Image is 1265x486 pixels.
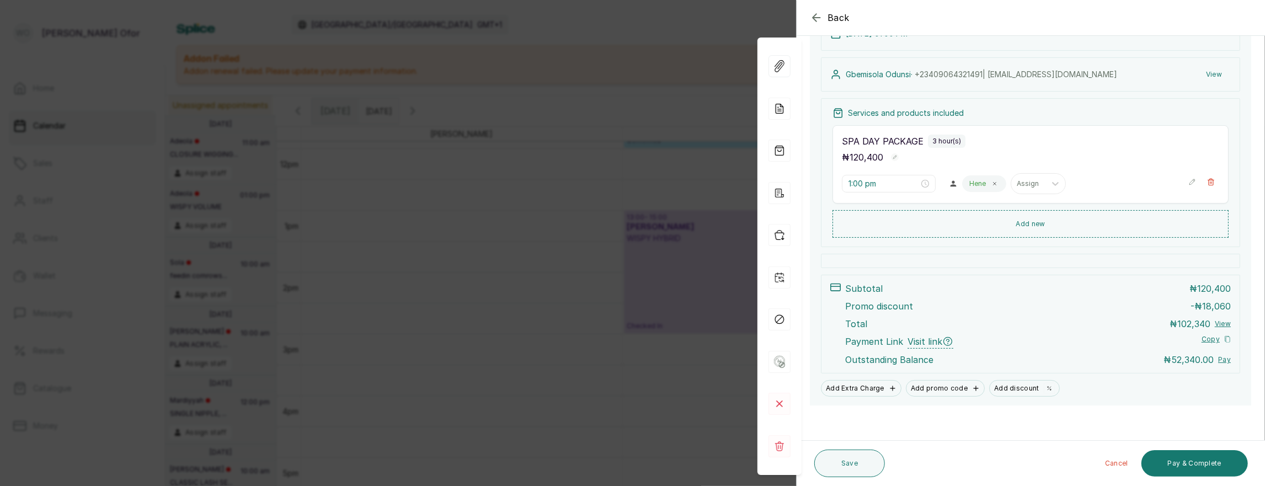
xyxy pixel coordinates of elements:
[1197,65,1231,84] button: View
[908,335,953,349] span: Visit link
[989,380,1060,397] button: Add discount
[848,178,919,190] input: Select time
[1096,450,1137,477] button: Cancel
[932,137,961,146] p: 3 hour(s)
[810,11,850,24] button: Back
[1202,335,1231,344] button: Copy
[828,11,850,24] span: Back
[1163,353,1214,366] p: ₦52,340.00
[814,450,885,477] button: Save
[850,152,883,163] span: 120,400
[845,353,933,366] p: Outstanding Balance
[845,282,883,295] p: Subtotal
[1202,301,1231,312] span: 18,060
[1177,318,1210,329] span: 102,340
[832,210,1229,238] button: Add new
[842,135,924,148] p: SPA DAY PACKAGE
[848,108,964,119] p: Services and products included
[969,179,986,188] p: Hene
[845,317,867,330] p: Total
[846,69,1117,80] p: Gbemisola Odunsi ·
[1191,300,1231,313] p: - ₦
[915,70,1117,79] span: +234 09064321491 | [EMAIL_ADDRESS][DOMAIN_NAME]
[821,380,901,397] button: Add Extra Charge
[1197,283,1231,294] span: 120,400
[906,380,985,397] button: Add promo code
[1215,319,1231,328] button: View
[1218,355,1231,364] button: Pay
[845,300,913,313] p: Promo discount
[842,151,883,164] p: ₦
[1170,317,1210,330] p: ₦
[1141,450,1248,477] button: Pay & Complete
[1189,282,1231,295] p: ₦
[845,335,903,349] span: Payment Link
